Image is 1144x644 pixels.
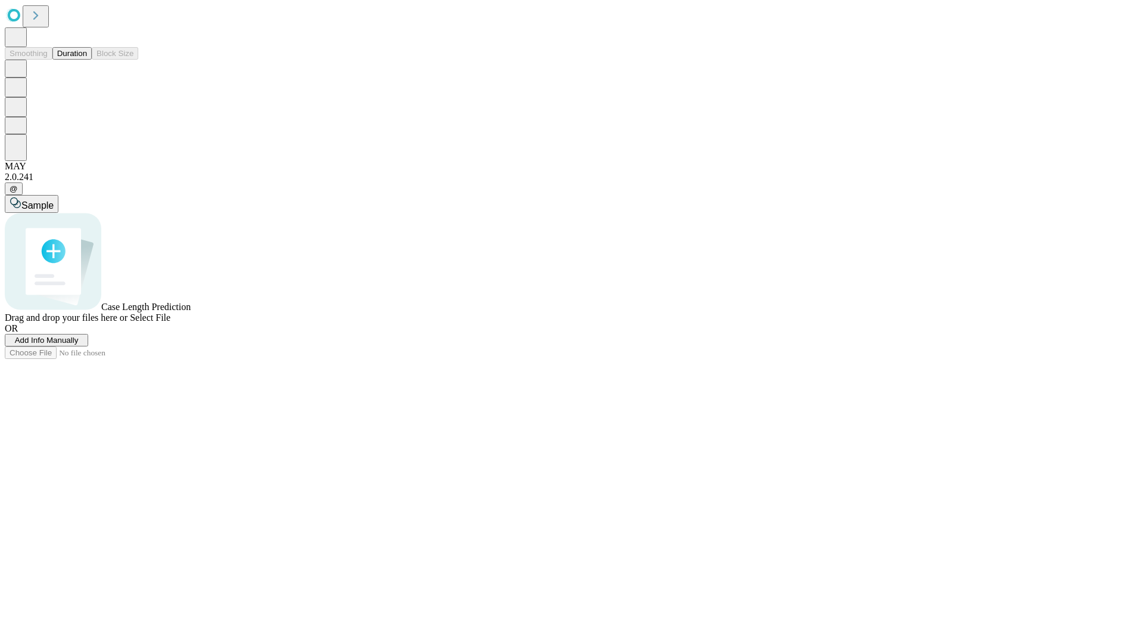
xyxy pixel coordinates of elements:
[5,47,52,60] button: Smoothing
[15,336,79,345] span: Add Info Manually
[101,302,191,312] span: Case Length Prediction
[5,172,1139,182] div: 2.0.241
[5,161,1139,172] div: MAY
[5,195,58,213] button: Sample
[5,323,18,333] span: OR
[5,334,88,346] button: Add Info Manually
[130,312,170,323] span: Select File
[21,200,54,210] span: Sample
[10,184,18,193] span: @
[92,47,138,60] button: Block Size
[52,47,92,60] button: Duration
[5,182,23,195] button: @
[5,312,128,323] span: Drag and drop your files here or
